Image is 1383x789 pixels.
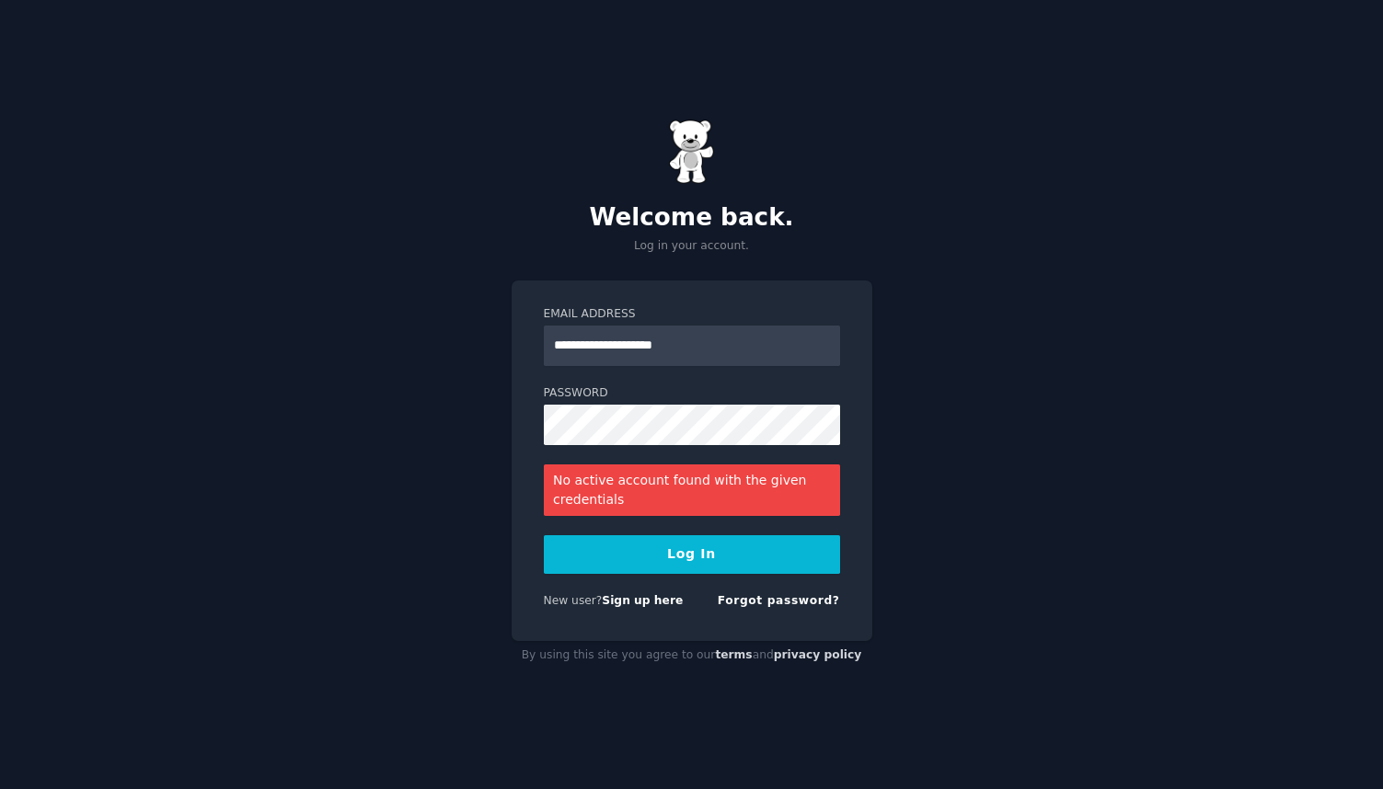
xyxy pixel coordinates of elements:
[544,385,840,402] label: Password
[512,238,872,255] p: Log in your account.
[774,648,862,661] a: privacy policy
[512,641,872,670] div: By using this site you agree to our and
[544,464,840,516] div: No active account found with the given credentials
[602,594,683,607] a: Sign up here
[669,120,715,184] img: Gummy Bear
[544,594,603,607] span: New user?
[544,535,840,574] button: Log In
[512,203,872,233] h2: Welcome back.
[544,306,840,323] label: Email Address
[718,594,840,607] a: Forgot password?
[715,648,752,661] a: terms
